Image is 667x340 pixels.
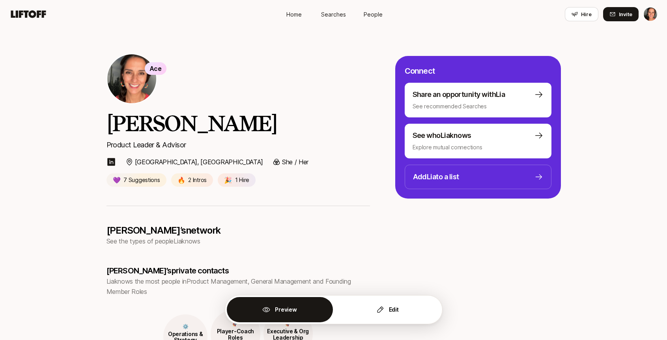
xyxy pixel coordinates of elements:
[211,320,260,327] p: 🚀
[106,225,370,236] p: [PERSON_NAME]’s network
[106,110,370,136] h2: [PERSON_NAME]
[581,10,592,18] span: Hire
[188,175,207,185] p: 2 Intros
[113,175,121,185] p: 💜
[413,102,544,111] p: See recommended Searches
[644,7,657,21] img: Lia Siebert
[107,54,156,103] img: Lia Siebert
[405,83,551,117] button: Share an opportunity withLiaSee recommended Searches
[413,143,544,152] p: Explore mutual connections
[364,10,383,19] span: People
[235,175,249,185] p: 1 Hire
[314,7,353,22] a: Searches
[282,157,308,167] p: She / Her
[603,7,639,21] button: Invite
[135,157,263,167] p: [GEOGRAPHIC_DATA], [GEOGRAPHIC_DATA]
[405,165,551,189] button: AddLiato a list
[224,175,232,185] p: 🎉
[106,236,370,246] p: See the types of people Lia knows
[413,171,459,182] p: Add Lia to a list
[619,10,632,18] span: Invite
[275,7,314,22] a: Home
[565,7,598,21] button: Hire
[405,124,551,158] button: See whoLiaknowsExplore mutual connections
[177,175,185,185] p: 🔥
[106,276,370,297] p: Lia knows the most people in Product Management, General Management and Founding Member Roles
[413,130,471,141] p: See who Lia knows
[405,65,435,76] p: Connect
[123,175,160,185] p: 7 Suggestions
[106,139,370,150] p: Product Leader & Advisor
[286,10,302,19] span: Home
[275,305,297,314] p: Preview
[353,7,393,22] a: People
[106,265,370,276] p: [PERSON_NAME]’s private contacts
[106,157,116,167] img: linkedin-logo
[389,305,399,314] p: Edit
[413,89,505,100] p: Share an opportunity with Lia
[163,323,207,330] p: ⚙️
[149,63,162,74] p: Ace
[321,10,346,19] span: Searches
